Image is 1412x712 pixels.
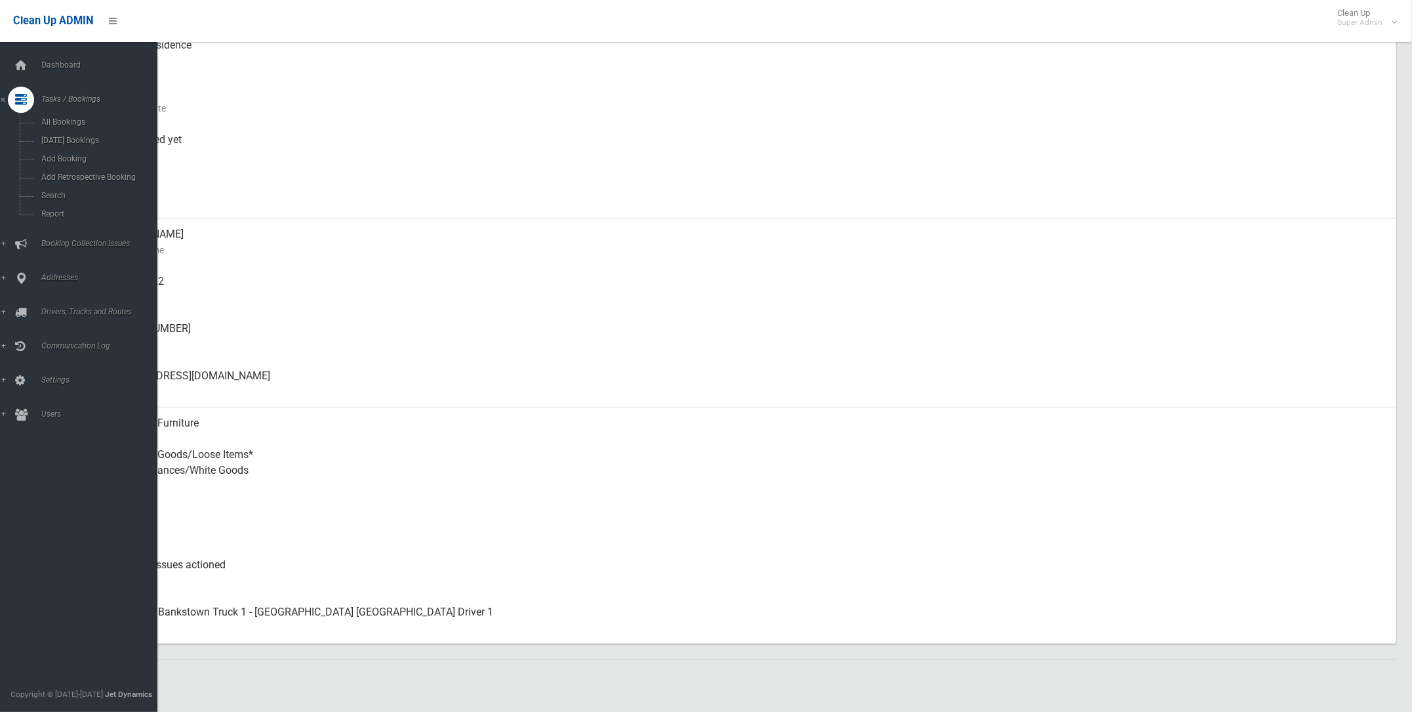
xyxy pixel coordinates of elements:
small: Zone [105,195,1386,211]
small: Super Admin [1337,18,1382,28]
span: Booking Collection Issues [37,239,170,248]
small: Items [105,478,1386,494]
span: Settings [37,375,170,385]
small: Assigned To [105,620,1386,636]
div: [DATE] [105,171,1386,219]
span: Dashboard [37,60,170,70]
div: [PERSON_NAME] [105,219,1386,266]
div: [PHONE_NUMBER] [105,313,1386,360]
small: Mobile [105,289,1386,305]
span: Communication Log [37,341,170,350]
div: 0434000822 [105,266,1386,313]
span: All Bookings [37,117,159,127]
div: Collection issues actioned [105,549,1386,597]
div: [EMAIL_ADDRESS][DOMAIN_NAME] [105,360,1386,408]
span: Search [37,191,159,200]
span: Drivers, Trucks and Routes [37,307,170,316]
span: Add Retrospective Booking [37,173,159,182]
span: Clean Up ADMIN [13,14,93,27]
span: Tasks / Bookings [37,94,170,104]
span: Copyright © [DATE]-[DATE] [10,690,103,699]
a: [EMAIL_ADDRESS][DOMAIN_NAME]Email [58,360,1396,408]
small: Status [105,573,1386,589]
small: Collected At [105,148,1386,163]
span: Add Booking [37,154,159,163]
span: Users [37,409,170,419]
div: Canterbury Bankstown Truck 1 - [GEOGRAPHIC_DATA] [GEOGRAPHIC_DATA] Driver 1 [105,597,1386,644]
small: Landline [105,337,1386,352]
h2: Notes [58,676,1396,693]
span: Addresses [37,273,170,282]
span: [DATE] Bookings [37,136,159,145]
div: [DATE] [105,77,1386,124]
div: Not collected yet [105,124,1386,171]
div: Front of Residence [105,30,1386,77]
span: Report [37,209,159,219]
small: Pickup Point [105,53,1386,69]
small: Contact Name [105,242,1386,258]
small: Email [105,384,1386,400]
small: Collection Date [105,100,1386,116]
div: Household Furniture Electronics Household Goods/Loose Items* Metal Appliances/White Goods [105,408,1386,502]
div: Yes [105,502,1386,549]
strong: Jet Dynamics [105,690,152,699]
small: Oversized [105,526,1386,541]
span: Clean Up [1331,8,1396,28]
